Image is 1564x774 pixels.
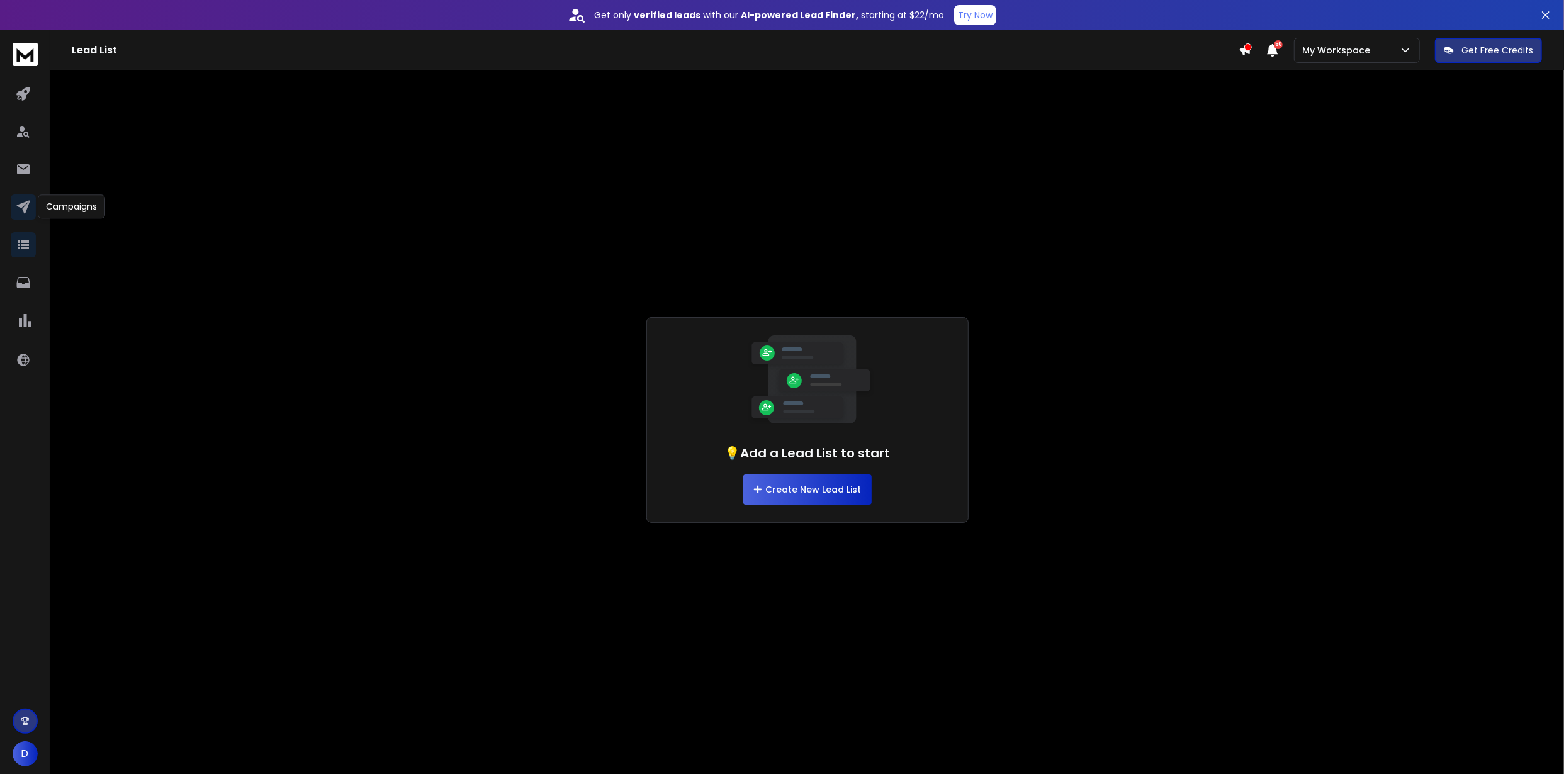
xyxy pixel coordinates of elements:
button: D [13,741,38,766]
h1: Lead List [72,43,1239,58]
div: Campaigns [38,194,105,218]
h1: 💡Add a Lead List to start [724,444,890,462]
p: Get only with our starting at $22/mo [594,9,944,21]
p: Get Free Credits [1461,44,1533,57]
button: Create New Lead List [743,474,872,505]
button: Get Free Credits [1435,38,1542,63]
button: Try Now [954,5,996,25]
strong: AI-powered Lead Finder, [741,9,858,21]
p: My Workspace [1302,44,1375,57]
span: 50 [1274,40,1283,49]
img: logo [13,43,38,66]
p: Try Now [958,9,993,21]
strong: verified leads [634,9,700,21]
